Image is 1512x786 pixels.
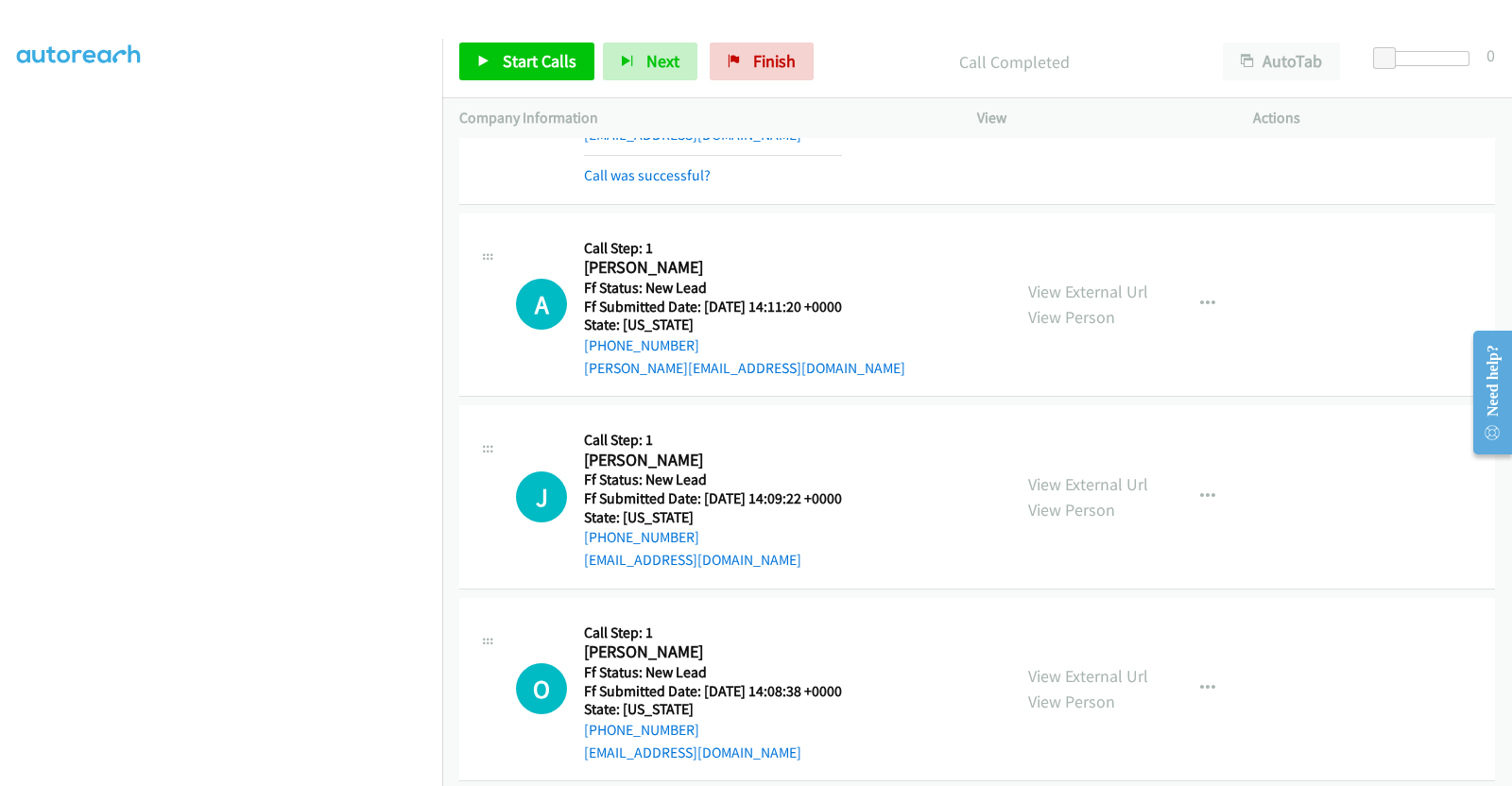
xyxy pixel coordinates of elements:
[584,239,905,258] h5: Call Step: 1
[584,682,842,701] h5: Ff Submitted Date: [DATE] 14:08:38 +0000
[584,450,842,471] h2: [PERSON_NAME]
[1028,473,1148,495] a: View External Url
[584,316,905,334] h5: State: [US_STATE]
[516,663,567,714] div: The call is yet to be attempted
[584,257,905,279] h2: [PERSON_NAME]
[646,50,679,72] span: Next
[584,336,699,354] a: [PHONE_NUMBER]
[1223,43,1340,80] button: AutoTab
[1028,499,1115,521] a: View Person
[584,721,699,739] a: [PHONE_NUMBER]
[584,551,801,569] a: [EMAIL_ADDRESS][DOMAIN_NAME]
[1028,691,1115,712] a: View Person
[1253,107,1495,129] p: Actions
[1028,665,1148,687] a: View External Url
[710,43,814,80] a: Finish
[503,50,576,72] span: Start Calls
[1486,43,1495,68] div: 0
[1458,317,1512,468] iframe: Resource Center
[516,471,567,522] div: The call is yet to be attempted
[584,663,842,682] h5: Ff Status: New Lead
[1028,281,1148,302] a: View External Url
[584,166,711,184] a: Call was successful?
[584,508,842,527] h5: State: [US_STATE]
[516,279,567,330] div: The call is yet to be attempted
[584,700,842,719] h5: State: [US_STATE]
[584,743,801,761] a: [EMAIL_ADDRESS][DOMAIN_NAME]
[584,279,905,298] h5: Ff Status: New Lead
[584,641,842,663] h2: [PERSON_NAME]
[584,298,905,316] h5: Ff Submitted Date: [DATE] 14:11:20 +0000
[1028,306,1115,328] a: View Person
[839,49,1189,75] p: Call Completed
[459,107,943,129] p: Company Information
[977,107,1219,129] p: View
[516,663,567,714] h1: O
[584,470,842,489] h5: Ff Status: New Lead
[603,43,697,80] button: Next
[516,279,567,330] h1: A
[584,624,842,642] h5: Call Step: 1
[584,489,842,508] h5: Ff Submitted Date: [DATE] 14:09:22 +0000
[753,50,796,72] span: Finish
[584,431,842,450] h5: Call Step: 1
[584,359,905,377] a: [PERSON_NAME][EMAIL_ADDRESS][DOMAIN_NAME]
[584,528,699,546] a: [PHONE_NUMBER]
[516,471,567,522] h1: J
[459,43,594,80] a: Start Calls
